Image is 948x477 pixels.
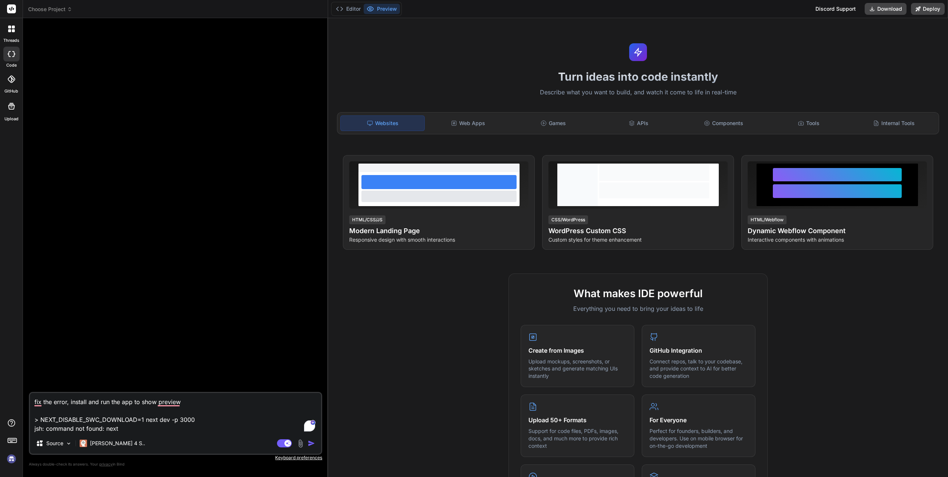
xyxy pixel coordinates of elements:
[528,358,627,380] p: Upload mockups, screenshots, or sketches and generate matching UIs instantly
[364,4,400,14] button: Preview
[597,115,680,131] div: APIs
[682,115,765,131] div: Components
[865,3,907,15] button: Download
[548,215,588,224] div: CSS/WordPress
[333,4,364,14] button: Editor
[748,236,927,243] p: Interactive components with animations
[333,70,944,83] h1: Turn ideas into code instantly
[308,440,315,447] img: icon
[528,427,627,449] p: Support for code files, PDFs, images, docs, and much more to provide rich context
[521,304,755,313] p: Everything you need to bring your ideas to life
[511,115,595,131] div: Games
[296,439,305,448] img: attachment
[528,346,627,355] h4: Create from Images
[3,37,19,44] label: threads
[650,358,748,380] p: Connect repos, talk to your codebase, and provide context to AI for better code generation
[349,236,528,243] p: Responsive design with smooth interactions
[650,346,748,355] h4: GitHub Integration
[426,115,510,131] div: Web Apps
[650,427,748,449] p: Perfect for founders, builders, and developers. Use on mobile browser for on-the-go development
[66,440,72,447] img: Pick Models
[46,440,63,447] p: Source
[548,236,728,243] p: Custom styles for theme enhancement
[748,215,787,224] div: HTML/Webflow
[911,3,945,15] button: Deploy
[340,115,425,131] div: Websites
[521,286,755,301] h2: What makes IDE powerful
[811,3,860,15] div: Discord Support
[90,440,145,447] p: [PERSON_NAME] 4 S..
[349,226,528,236] h4: Modern Landing Page
[852,115,936,131] div: Internal Tools
[528,416,627,424] h4: Upload 50+ Formats
[650,416,748,424] h4: For Everyone
[6,62,17,68] label: code
[29,461,322,468] p: Always double-check its answers. Your in Bind
[767,115,851,131] div: Tools
[99,462,113,466] span: privacy
[4,116,19,122] label: Upload
[333,88,944,97] p: Describe what you want to build, and watch it come to life in real-time
[349,215,385,224] div: HTML/CSS/JS
[30,393,321,433] textarea: To enrich screen reader interactions, please activate Accessibility in Grammarly extension settings
[29,455,322,461] p: Keyboard preferences
[4,88,18,94] label: GitHub
[28,6,72,13] span: Choose Project
[80,440,87,447] img: Claude 4 Sonnet
[548,226,728,236] h4: WordPress Custom CSS
[5,453,18,465] img: signin
[748,226,927,236] h4: Dynamic Webflow Component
